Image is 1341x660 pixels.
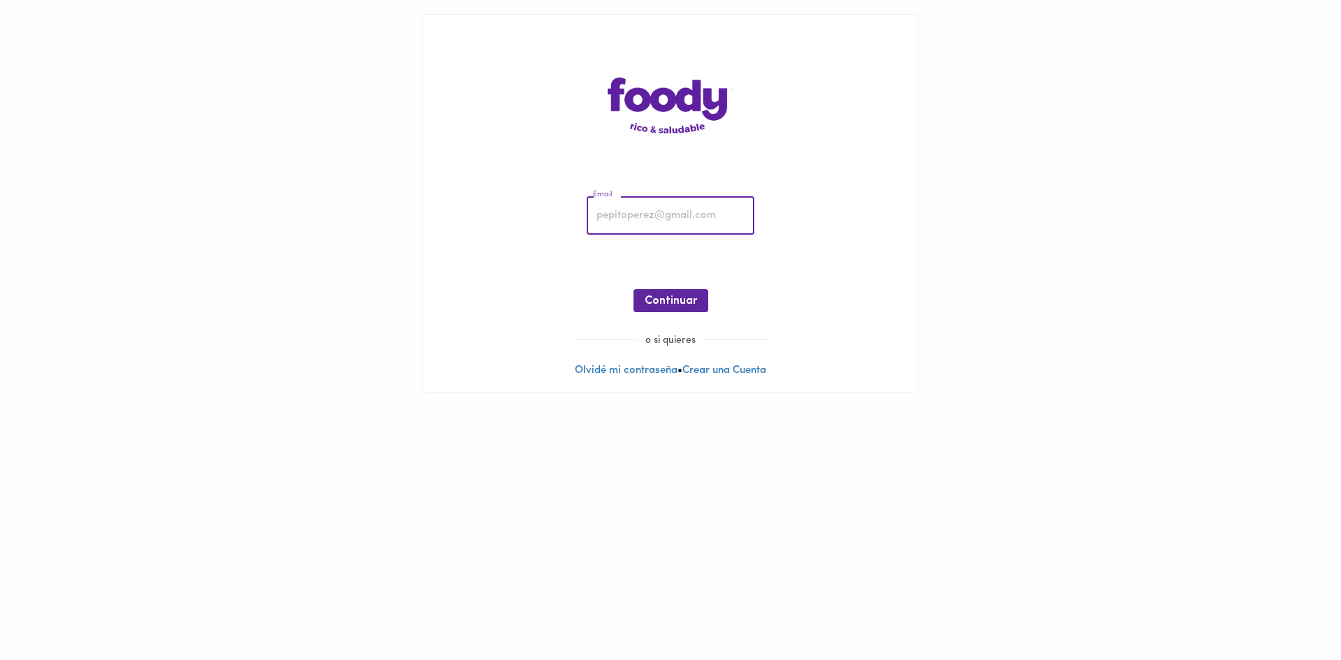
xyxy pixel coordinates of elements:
[587,197,754,235] input: pepitoperez@gmail.com
[575,365,677,376] a: Olvidé mi contraseña
[682,365,766,376] a: Crear una Cuenta
[645,295,697,308] span: Continuar
[423,15,918,392] div: •
[608,78,733,133] img: logo-main-page.png
[1260,579,1327,646] iframe: Messagebird Livechat Widget
[637,335,704,346] span: o si quieres
[633,289,708,312] button: Continuar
